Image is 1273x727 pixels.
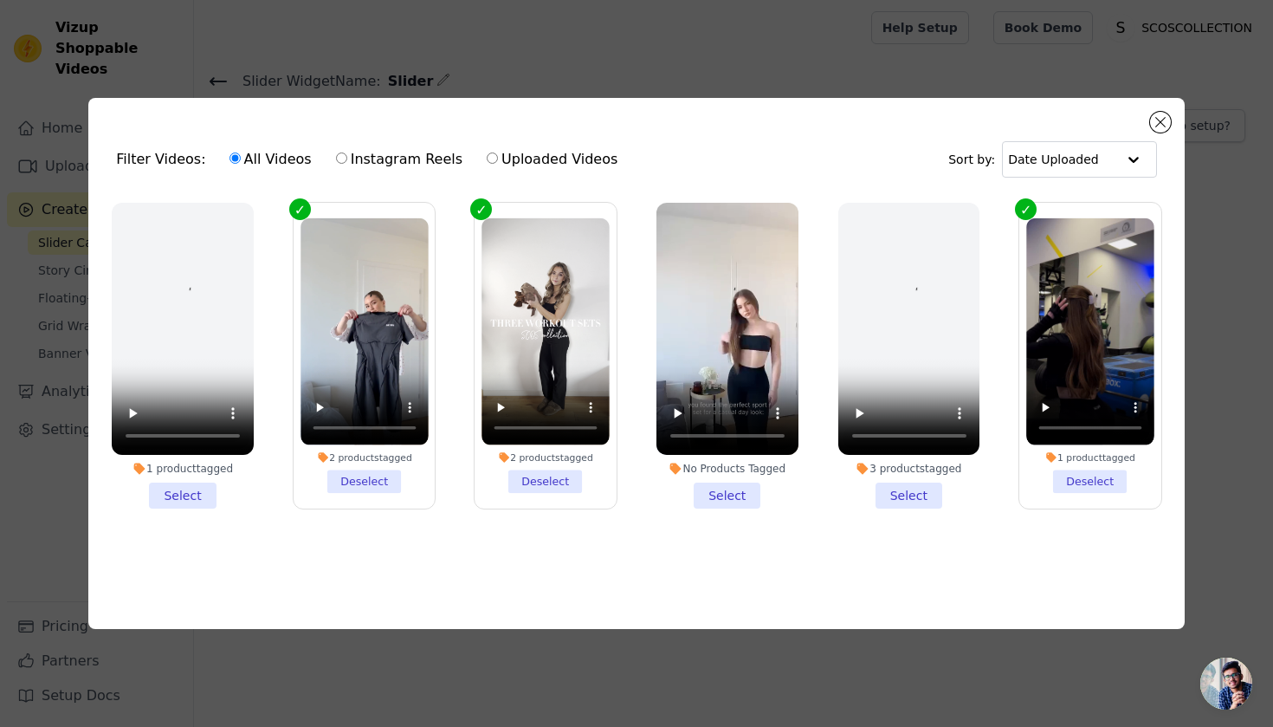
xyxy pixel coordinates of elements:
div: Filter Videos: [116,140,627,179]
button: Close modal [1150,112,1171,133]
label: Instagram Reels [335,148,463,171]
div: 3 products tagged [838,462,980,476]
div: Open de chat [1200,658,1252,710]
label: All Videos [229,148,313,171]
div: 2 products tagged [300,451,428,464]
div: No Products Tagged [656,462,798,476]
div: 2 products tagged [482,451,610,464]
label: Uploaded Videos [486,148,618,171]
div: Sort by: [948,141,1157,178]
div: 1 product tagged [112,462,254,476]
div: 1 product tagged [1026,451,1153,464]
